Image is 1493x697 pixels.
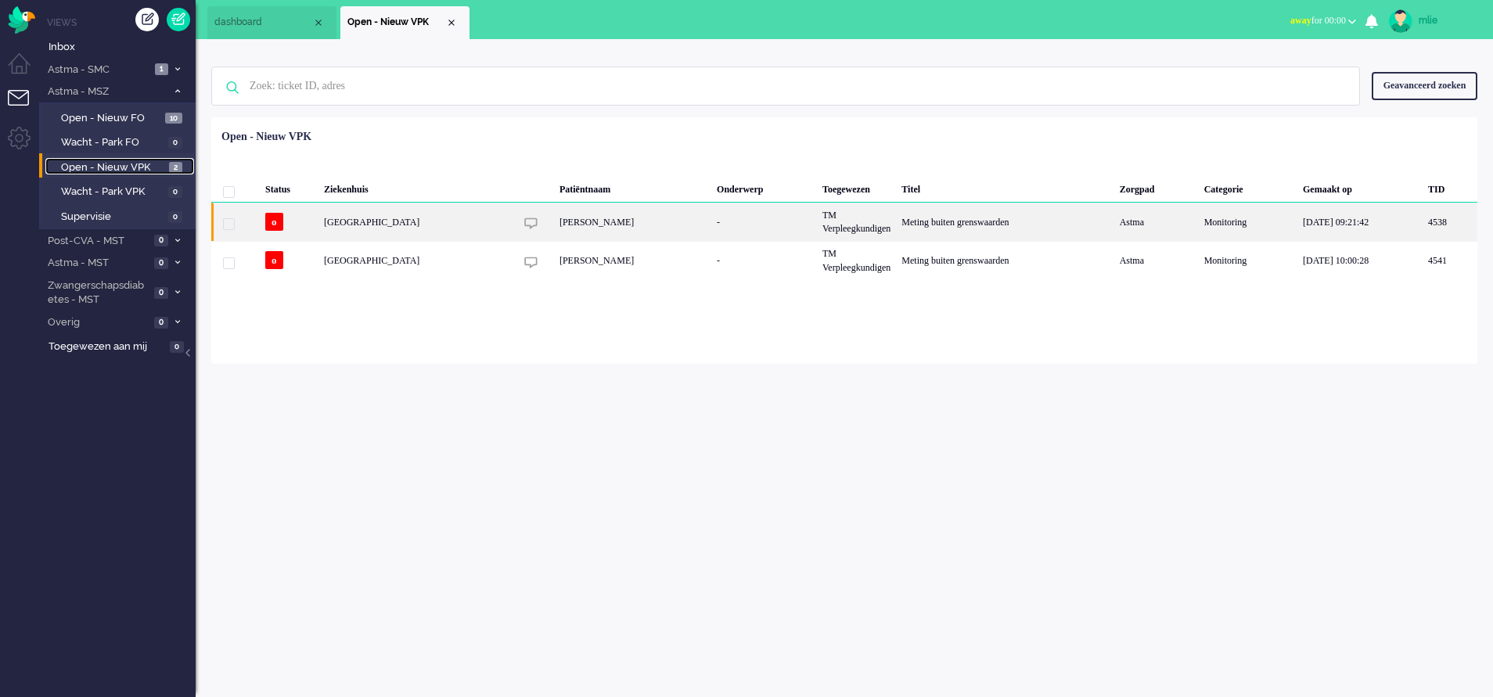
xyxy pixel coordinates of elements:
div: [PERSON_NAME] [554,241,711,279]
div: Status [260,171,318,203]
img: ic-search-icon.svg [212,67,253,108]
span: Inbox [49,40,196,55]
div: Ziekenhuis [318,171,515,203]
span: 10 [165,113,182,124]
div: TM Verpleegkundigen [817,241,896,279]
a: mlie [1386,9,1477,33]
a: Inbox [45,38,196,55]
li: Admin menu [8,127,43,162]
div: TM Verpleegkundigen [817,203,896,241]
span: 0 [154,235,168,246]
div: [DATE] 09:21:42 [1297,203,1423,241]
span: Supervisie [61,210,164,225]
input: Zoek: ticket ID, adres [238,67,1338,105]
span: for 00:00 [1290,15,1346,26]
li: Dashboard [207,6,336,39]
div: Categorie [1199,171,1297,203]
span: Post-CVA - MST [45,234,149,249]
img: avatar [1389,9,1412,33]
div: [PERSON_NAME] [554,203,711,241]
div: Onderwerp [711,171,817,203]
div: [GEOGRAPHIC_DATA] [318,241,515,279]
div: 4541 [211,241,1477,279]
span: Astma - SMC [45,63,150,77]
span: Overig [45,315,149,330]
div: Patiëntnaam [554,171,711,203]
a: Wacht - Park FO 0 [45,133,194,150]
div: Astma [1114,241,1199,279]
li: Dashboard menu [8,53,43,88]
li: Views [47,16,196,29]
a: Open - Nieuw FO 10 [45,109,194,126]
img: ic_chat_grey.svg [524,217,538,230]
span: 0 [154,287,168,299]
span: 0 [154,317,168,329]
div: Geavanceerd zoeken [1372,72,1477,99]
img: ic_chat_grey.svg [524,256,538,269]
div: 4538 [211,203,1477,241]
div: Gemaakt op [1297,171,1423,203]
li: awayfor 00:00 [1281,5,1365,39]
a: Open - Nieuw VPK 2 [45,158,194,175]
div: [GEOGRAPHIC_DATA] [318,203,515,241]
img: flow_omnibird.svg [8,6,35,34]
span: Open - Nieuw FO [61,111,161,126]
div: Zorgpad [1114,171,1199,203]
div: mlie [1419,13,1477,28]
span: away [1290,15,1311,26]
div: TID [1423,171,1477,203]
div: Creëer ticket [135,8,159,31]
span: Zwangerschapsdiabetes - MST [45,278,149,307]
div: Astma [1114,203,1199,241]
div: Titel [896,171,1113,203]
span: dashboard [214,16,312,29]
div: - [711,203,817,241]
span: Astma - MSZ [45,84,167,99]
li: Tickets menu [8,90,43,125]
span: 2 [169,162,182,174]
span: Wacht - Park FO [61,135,164,150]
span: Toegewezen aan mij [49,340,165,354]
a: Supervisie 0 [45,207,194,225]
div: - [711,241,817,279]
span: 0 [154,257,168,269]
li: View [340,6,469,39]
div: Monitoring [1199,203,1297,241]
span: Wacht - Park VPK [61,185,164,199]
div: Toegewezen [817,171,896,203]
a: Toegewezen aan mij 0 [45,337,196,354]
a: Wacht - Park VPK 0 [45,182,194,199]
div: Meting buiten grenswaarden [896,241,1113,279]
span: 0 [168,186,182,198]
a: Omnidesk [8,10,35,22]
div: Open - Nieuw VPK [221,129,311,145]
button: awayfor 00:00 [1281,9,1365,32]
div: Monitoring [1199,241,1297,279]
div: 4538 [1423,203,1477,241]
span: 0 [168,137,182,149]
span: Open - Nieuw VPK [61,160,165,175]
div: [DATE] 10:00:28 [1297,241,1423,279]
span: Astma - MST [45,256,149,271]
span: o [265,213,283,231]
span: 0 [168,211,182,223]
a: Quick Ticket [167,8,190,31]
div: 4541 [1423,241,1477,279]
div: Close tab [445,16,458,29]
span: 0 [170,341,184,353]
div: Meting buiten grenswaarden [896,203,1113,241]
span: 1 [155,63,168,75]
span: o [265,251,283,269]
div: Close tab [312,16,325,29]
span: Open - Nieuw VPK [347,16,445,29]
